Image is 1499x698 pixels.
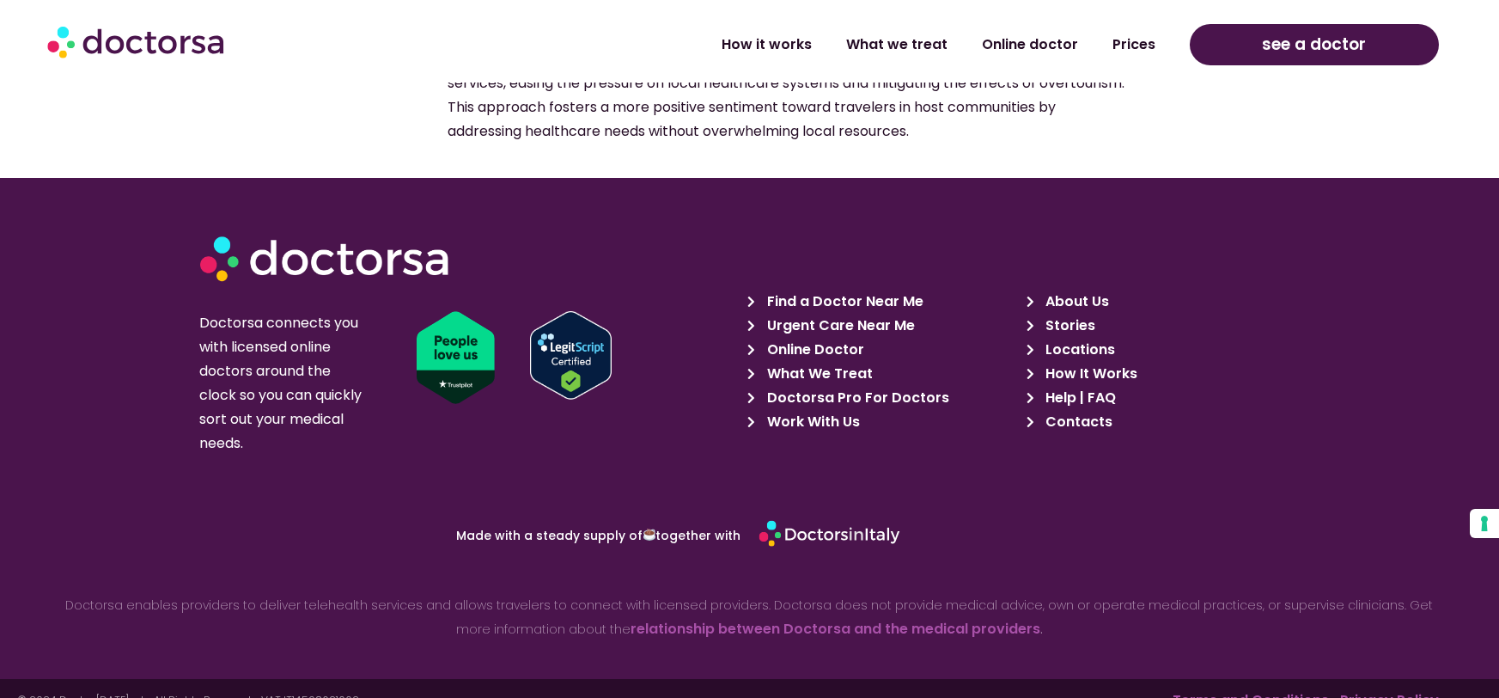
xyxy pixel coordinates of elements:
a: Prices [1095,25,1173,64]
a: Work With Us [747,410,1016,434]
span: Help | FAQ [1041,386,1116,410]
span: What We Treat [763,362,873,386]
span: Urgent Care Near Me [763,314,915,338]
p: Made with a steady supply of together with [288,529,741,542]
a: Doctorsa Pro For Doctors [747,386,1016,410]
img: Verify Approval for www.doctorsa.com [530,311,612,400]
span: Work With Us [763,410,860,434]
p: By offering telehealth solutions for non-emergency issues, we help reduce the strain on emergency... [448,47,1132,144]
a: relationship between Doctorsa and the medical providers [631,619,1040,639]
span: About Us [1041,290,1109,314]
span: Contacts [1041,410,1112,434]
span: Stories [1041,314,1095,338]
a: About Us [1027,290,1295,314]
a: Help | FAQ [1027,386,1295,410]
a: Online Doctor [747,338,1016,362]
span: Locations [1041,338,1115,362]
a: see a doctor [1190,24,1439,65]
span: Online Doctor [763,338,864,362]
span: see a doctor [1262,31,1366,58]
p: Doctorsa connects you with licensed online doctors around the clock so you can quickly sort out y... [200,311,369,456]
a: What We Treat [747,362,1016,386]
span: Find a Doctor Near Me [763,290,923,314]
a: How it works [704,25,829,64]
a: Stories [1027,314,1295,338]
a: Urgent Care Near Me [747,314,1016,338]
a: Online doctor [965,25,1095,64]
a: How It Works [1027,362,1295,386]
span: How It Works [1041,362,1137,386]
nav: Menu [390,25,1173,64]
strong: . [1040,621,1043,638]
a: Contacts [1027,410,1295,434]
a: Verify LegitScript Approval for www.doctorsa.com [530,311,759,400]
span: Doctorsa Pro For Doctors [763,386,949,410]
button: Your consent preferences for tracking technologies [1470,509,1499,538]
p: Doctorsa enables providers to deliver telehealth services and allows travelers to connect with li... [53,593,1447,641]
a: What we treat [829,25,965,64]
a: Locations [1027,338,1295,362]
a: Find a Doctor Near Me [747,290,1016,314]
img: ☕ [643,529,655,541]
